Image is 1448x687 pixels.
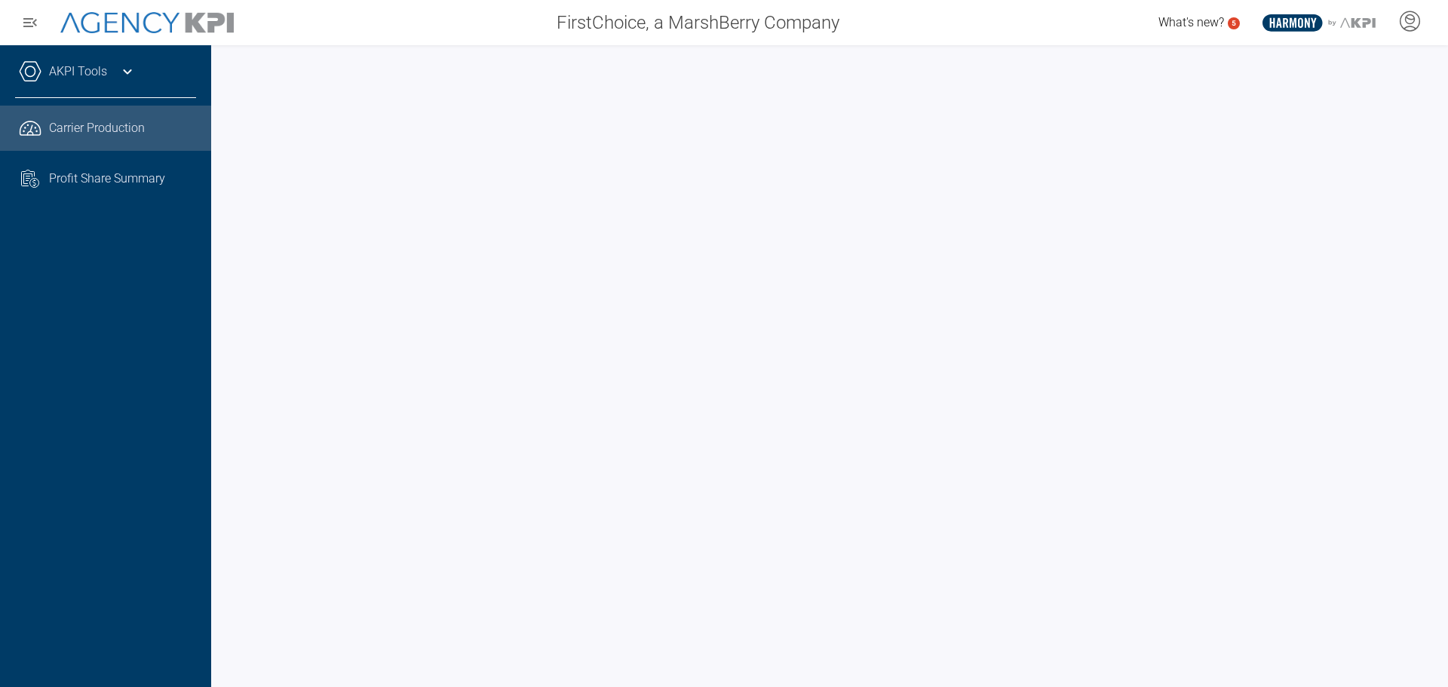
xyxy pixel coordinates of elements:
span: Profit Share Summary [49,170,165,188]
text: 5 [1232,19,1236,27]
img: AgencyKPI [60,12,234,34]
span: What's new? [1158,15,1224,29]
span: Carrier Production [49,119,145,137]
a: AKPI Tools [49,63,107,81]
span: FirstChoice, a MarshBerry Company [557,9,839,36]
a: 5 [1228,17,1240,29]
